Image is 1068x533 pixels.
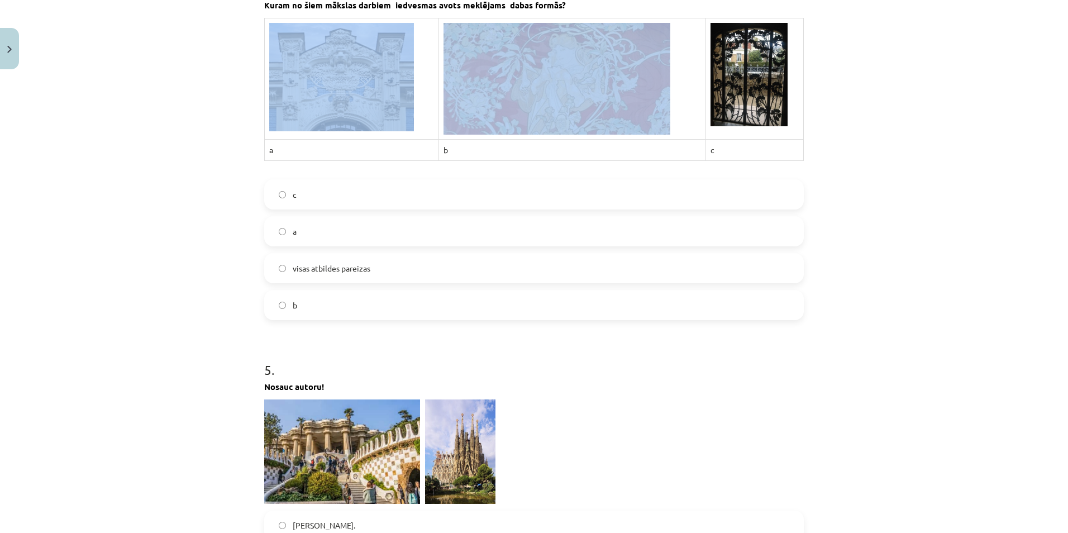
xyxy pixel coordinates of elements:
input: a [279,228,286,235]
span: [PERSON_NAME]. [293,520,355,531]
td: c [705,140,803,161]
span: c [293,189,297,201]
input: c [279,191,286,198]
input: [PERSON_NAME]. [279,522,286,529]
span: a [293,226,297,237]
td: b [438,140,705,161]
span: b [293,299,297,311]
input: visas atbildes pareizas [279,265,286,272]
h1: 5 . [264,342,804,377]
img: icon-close-lesson-0947bae3869378f0d4975bcd49f059093ad1ed9edebbc8119c70593378902aed.svg [7,46,12,53]
input: b [279,302,286,309]
span: visas atbildes pareizas [293,263,370,274]
td: a [265,140,439,161]
span: Nosauc autoru! [264,381,324,392]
